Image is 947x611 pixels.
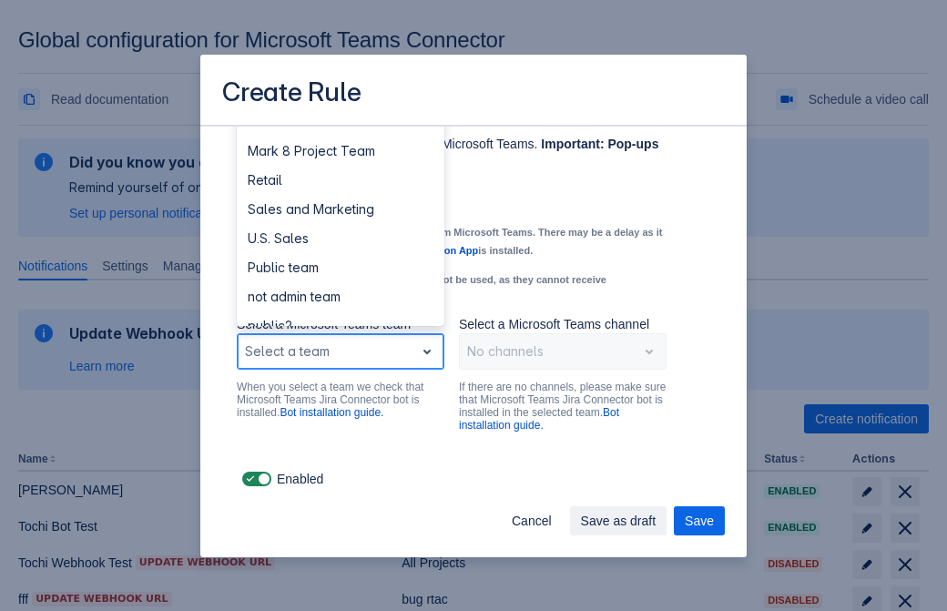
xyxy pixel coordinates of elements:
[459,406,619,432] a: Bot installation guide.
[237,137,444,166] div: Mark 8 Project Team
[459,315,667,333] p: Select a Microsoft Teams channel
[200,125,747,494] div: Scrollable content
[237,195,444,224] div: Sales and Marketing
[685,506,714,535] span: Save
[237,227,662,256] small: Authenticate to get teams and channels from Microsoft Teams. There may be a delay as it verifies ...
[237,282,444,311] div: not admin team
[416,341,438,362] span: open
[512,506,552,535] span: Cancel
[501,506,563,535] button: Cancel
[237,381,444,419] p: When you select a team we check that Microsoft Teams Jira Connector bot is installed.
[237,253,444,282] div: Public team
[237,135,667,171] p: Use below button to get teams from Microsoft Teams.
[237,466,710,492] div: Enabled
[237,311,444,341] div: public2
[222,76,361,112] h3: Create Rule
[237,224,444,253] div: U.S. Sales
[237,166,444,195] div: Retail
[570,506,667,535] button: Save as draft
[459,381,667,432] p: If there are no channels, please make sure that Microsoft Teams Jira Connector bot is installed i...
[674,506,725,535] button: Save
[581,506,657,535] span: Save as draft
[280,406,383,419] a: Bot installation guide.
